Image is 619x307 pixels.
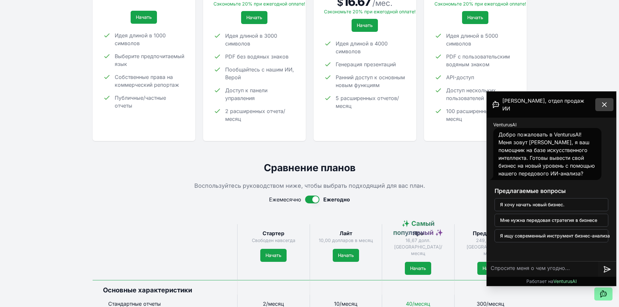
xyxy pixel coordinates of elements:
[446,108,515,122] font: 100 расширенных отчетов/месяц
[241,11,267,24] a: Начать
[225,108,285,122] font: 2 расширенных отчета/месяц
[352,19,378,32] a: Начать
[446,87,496,101] font: Доступ нескольких пользователей
[336,61,396,68] font: Генерация презентаций
[194,182,425,189] font: Воспользуйтесь руководством ниже, чтобы выбрать подходящий для вас план.
[498,131,595,177] font: Добро пожаловать в VenturusAI! Меня зовут [PERSON_NAME], я ваш помощник на базе искусственного ин...
[406,301,430,307] font: 40/месяц
[225,87,267,101] font: Доступ к панели управления
[483,265,498,271] font: Начать
[225,53,289,60] font: PDF без водяных знаков
[260,249,287,262] a: Начать
[263,230,284,237] font: Стартер
[324,9,416,14] font: Сэкономьте 20% при ежегодной оплате!
[336,95,399,109] font: 5 расширенных отчетов/месяц
[446,32,498,47] font: Идея длиной в 5000 символов
[246,15,262,20] font: Начать
[462,11,488,24] a: Начать
[136,14,152,20] font: Начать
[553,278,577,284] font: VenturusAI
[477,301,504,307] font: 300/месяц
[446,74,474,81] font: API-доступ
[500,233,610,238] font: Я ищу современный инструмент бизнес-анализа
[467,237,515,256] font: 249,99 долл. [GEOGRAPHIC_DATA]/месяц
[269,196,301,203] font: Ежемесячно
[115,74,179,88] font: Собственные права на коммерческий репортаж
[410,265,426,271] font: Начать
[252,237,295,243] font: Свободен навсегда
[477,262,504,275] a: Начать
[502,97,584,112] font: [PERSON_NAME], отдел продаж ИИ
[495,214,608,227] button: Мне нужна передовая стратегия в бизнесе
[263,301,284,307] font: 2/месяц
[319,237,373,243] font: 10,00 долларов в месяц
[446,53,510,68] font: PDF с пользовательским водяным знаком
[225,32,277,47] font: Идея длиной в 3000 символов
[393,220,443,237] font: ✨ Самый популярный ✨
[500,217,597,223] font: Мне нужна передовая стратегия в бизнесе
[338,252,354,258] font: Начать
[336,40,388,55] font: Идея длиной в 4000 символов
[334,301,357,307] font: 10/месяц
[336,74,405,88] font: Ранний доступ к основным новым функциям
[213,1,305,6] font: Сэкономьте 20% при ежегодной оплате!
[495,229,608,242] button: Я ищу современный инструмент бизнес-анализа
[108,301,161,307] font: Стандартные отчеты
[323,196,350,203] font: Ежегодно
[340,230,352,237] font: Лайт
[493,122,517,127] font: VenturusAI
[115,95,166,109] font: Публичные/частные отчеты
[495,187,566,194] font: Предлагаемые вопросы
[405,262,431,275] a: Начать
[131,11,157,24] a: Начать
[473,230,509,237] font: Предприятие
[115,53,184,67] font: Выберите предпочитаемый язык
[526,278,553,284] font: Работает на
[264,162,355,173] font: Сравнение планов
[434,1,526,6] font: Сэкономьте 20% при ежегодной оплате!
[333,249,359,262] a: Начать
[394,237,442,256] font: 16,67 долл. [GEOGRAPHIC_DATA]/месяц
[115,32,166,46] font: Идея длиной в 1000 символов
[265,252,281,258] font: Начать
[225,66,294,81] font: Пообщайтесь с нашим ИИ, Верой
[357,22,373,28] font: Начать
[467,15,483,20] font: Начать
[495,198,608,211] button: Я хочу начать новый бизнес.
[500,202,564,207] font: Я хочу начать новый бизнес.
[103,286,192,294] font: Основные характеристики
